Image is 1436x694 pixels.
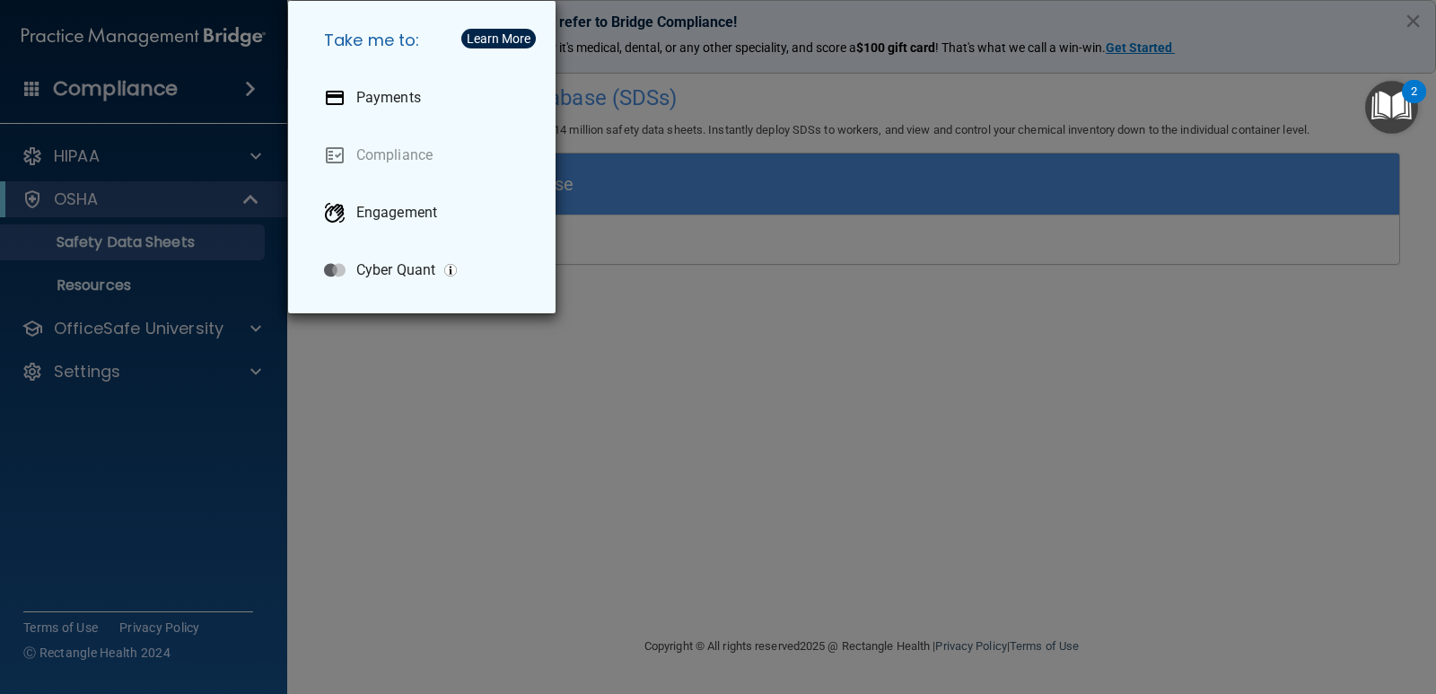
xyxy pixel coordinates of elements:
[310,130,541,180] a: Compliance
[1365,81,1418,134] button: Open Resource Center, 2 new notifications
[356,204,437,222] p: Engagement
[1411,92,1417,115] div: 2
[310,188,541,238] a: Engagement
[310,15,541,66] h5: Take me to:
[356,89,421,107] p: Payments
[310,73,541,123] a: Payments
[310,245,541,295] a: Cyber Quant
[467,32,530,45] div: Learn More
[356,261,435,279] p: Cyber Quant
[461,29,536,48] button: Learn More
